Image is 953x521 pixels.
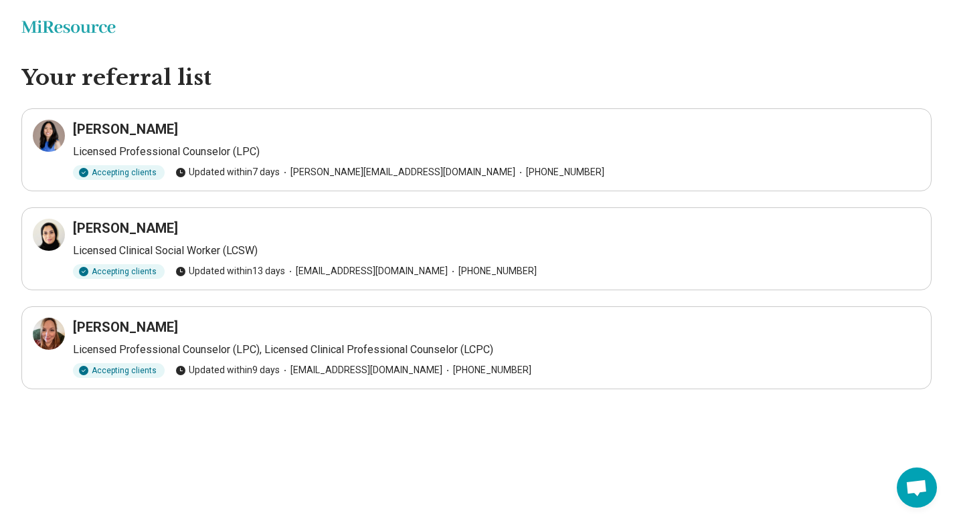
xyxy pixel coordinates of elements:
span: [PHONE_NUMBER] [442,363,531,377]
span: [PERSON_NAME][EMAIL_ADDRESS][DOMAIN_NAME] [280,165,515,179]
h3: [PERSON_NAME] [73,219,178,237]
div: Accepting clients [73,363,165,378]
span: [EMAIL_ADDRESS][DOMAIN_NAME] [280,363,442,377]
span: [PHONE_NUMBER] [448,264,537,278]
p: Licensed Clinical Social Worker (LCSW) [73,243,920,259]
p: Licensed Professional Counselor (LPC) [73,144,920,160]
h3: [PERSON_NAME] [73,120,178,138]
span: [EMAIL_ADDRESS][DOMAIN_NAME] [285,264,448,278]
span: Updated within 7 days [175,165,280,179]
span: Updated within 13 days [175,264,285,278]
h3: [PERSON_NAME] [73,318,178,336]
h1: Your referral list [21,64,932,92]
span: Updated within 9 days [175,363,280,377]
div: Accepting clients [73,165,165,180]
div: Open chat [897,467,937,508]
span: [PHONE_NUMBER] [515,165,604,179]
p: Licensed Professional Counselor (LPC), Licensed Clinical Professional Counselor (LCPC) [73,342,920,358]
div: Accepting clients [73,264,165,279]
